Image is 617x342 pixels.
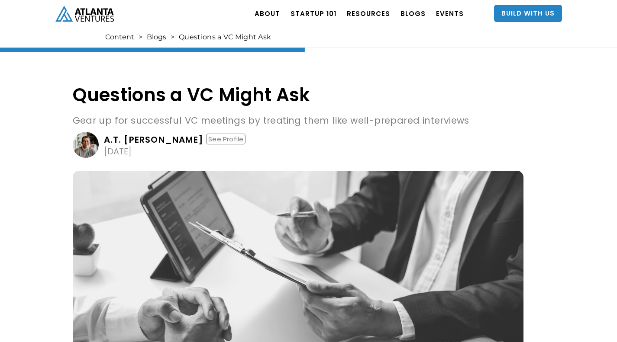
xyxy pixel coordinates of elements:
[139,33,142,42] div: >
[73,85,523,105] h1: Questions a VC Might Ask
[105,33,134,42] a: Content
[494,5,562,22] a: Build With Us
[147,33,166,42] a: Blogs
[104,147,132,156] div: [DATE]
[255,1,280,26] a: ABOUT
[291,1,336,26] a: Startup 101
[436,1,464,26] a: EVENTS
[179,33,271,42] div: Questions a VC Might Ask
[73,114,523,128] p: Gear up for successful VC meetings by treating them like well-prepared interviews
[206,134,246,144] div: See Profile
[73,132,523,158] a: A.T. [PERSON_NAME]See Profile[DATE]
[347,1,390,26] a: RESOURCES
[104,135,204,144] div: A.T. [PERSON_NAME]
[171,33,174,42] div: >
[401,1,426,26] a: BLOGS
